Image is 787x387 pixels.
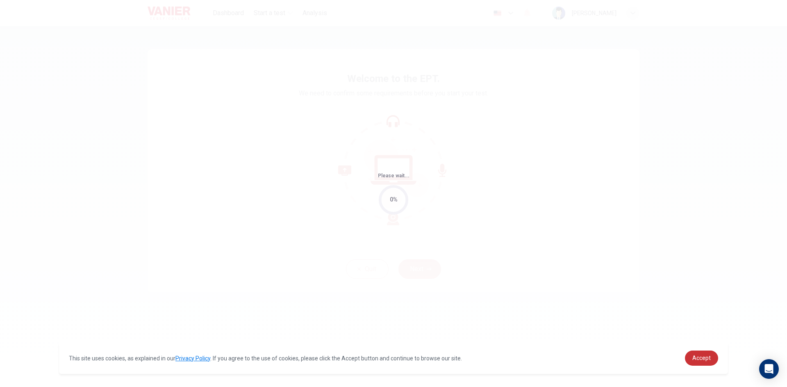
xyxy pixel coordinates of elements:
[69,355,462,362] span: This site uses cookies, as explained in our . If you agree to the use of cookies, please click th...
[692,355,711,361] span: Accept
[390,195,398,204] div: 0%
[175,355,210,362] a: Privacy Policy
[59,342,728,374] div: cookieconsent
[759,359,779,379] div: Open Intercom Messenger
[378,173,409,179] span: Please wait...
[685,351,718,366] a: dismiss cookie message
